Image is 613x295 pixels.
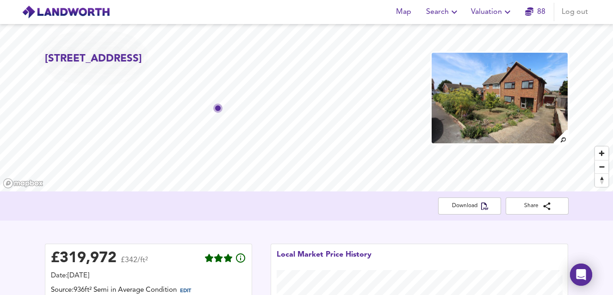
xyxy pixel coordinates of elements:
button: Map [389,3,419,21]
div: Date: [DATE] [51,271,246,281]
span: Reset bearing to north [595,174,608,187]
span: Download [446,201,494,211]
img: property [431,52,569,144]
span: Map [393,6,415,18]
button: 88 [520,3,550,21]
a: Mapbox homepage [3,178,43,189]
button: Download [438,197,501,215]
span: Valuation [471,6,513,18]
a: 88 [525,6,545,18]
button: Reset bearing to north [595,173,608,187]
span: £342/ft² [121,257,148,270]
button: Search [422,3,464,21]
button: Zoom out [595,160,608,173]
span: Log out [562,6,588,18]
h2: [STREET_ADDRESS] [45,52,142,66]
div: Open Intercom Messenger [570,264,592,286]
img: logo [22,5,110,19]
img: search [552,129,569,145]
button: Log out [558,3,592,21]
span: EDIT [180,289,191,294]
span: Share [513,201,561,211]
button: Share [506,197,569,215]
div: £ 319,972 [51,252,117,265]
span: Search [426,6,460,18]
div: Local Market Price History [277,250,372,270]
button: Valuation [467,3,517,21]
button: Zoom in [595,147,608,160]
